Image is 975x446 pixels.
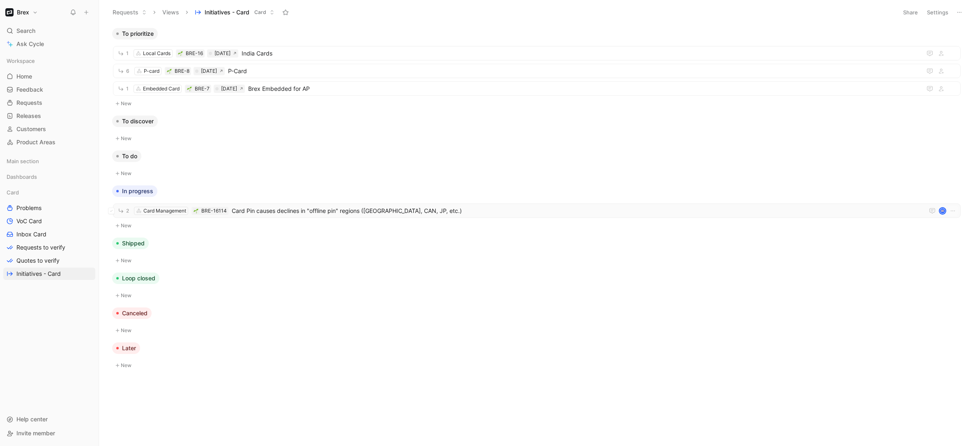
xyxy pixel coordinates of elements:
button: Canceled [112,307,152,319]
button: Settings [923,7,952,18]
button: New [112,256,961,266]
img: 🌱 [167,69,172,74]
span: To prioritize [122,30,154,38]
a: Ask Cycle [3,38,95,50]
div: BRE-7 [195,85,210,93]
span: To do [122,152,137,160]
a: 1Local Cards🌱BRE-16[DATE]India Cards [113,46,961,60]
div: CardProblemsVoC CardInbox CardRequests to verifyQuotes to verifyInitiatives - Card [3,186,95,280]
span: Shipped [122,239,145,247]
div: Search [3,25,95,37]
button: Initiatives - CardCard [191,6,278,18]
span: 1 [126,86,129,91]
a: Quotes to verify [3,254,95,267]
div: BRE-16 [186,49,203,58]
span: Canceled [122,309,148,317]
span: India Cards [242,49,918,58]
div: P-card [144,67,159,75]
span: P-Card [228,66,918,76]
span: Requests to verify [16,243,65,252]
button: New [112,326,961,335]
button: 🌱 [187,86,192,92]
button: 🌱 [166,68,172,74]
span: Product Areas [16,138,55,146]
span: Requests [16,99,42,107]
div: To prioritizeNew [109,28,965,109]
div: Local Cards [143,49,171,58]
a: Requests [3,97,95,109]
button: Share [899,7,922,18]
a: 1Embedded Card🌱BRE-7[DATE]Brex Embedded for AP [113,81,961,96]
div: Help center [3,413,95,425]
span: Inbox Card [16,230,46,238]
button: New [112,360,961,370]
div: Embedded Card [143,85,180,93]
button: New [112,99,961,109]
div: Invite member [3,427,95,439]
button: To do [112,150,141,162]
span: 6 [126,69,129,74]
div: CanceledNew [109,307,965,336]
button: New [112,134,961,143]
div: [DATE] [214,49,230,58]
img: 🌱 [178,51,183,56]
span: VoC Card [16,217,42,225]
h1: Brex [17,9,29,16]
span: In progress [122,187,153,195]
a: Requests to verify [3,241,95,254]
span: Home [16,72,32,81]
span: Quotes to verify [16,257,60,265]
a: 6P-card🌱BRE-8[DATE]P-Card [113,64,961,78]
span: Later [122,344,136,352]
img: 🌱 [194,208,198,213]
button: New [112,169,961,178]
a: Initiatives - Card [3,268,95,280]
button: 🌱 [193,208,199,214]
div: Workspace [3,55,95,67]
a: Product Areas [3,136,95,148]
button: BrexBrex [3,7,40,18]
button: In progress [112,185,157,197]
div: [DATE] [201,67,217,75]
span: Card [254,8,266,16]
button: 2 [116,206,131,216]
span: To discover [122,117,154,125]
a: Problems [3,202,95,214]
a: Releases [3,110,95,122]
span: Dashboards [7,173,37,181]
span: Search [16,26,35,36]
button: 1 [116,83,130,94]
span: Card Pin causes declines in "offline pin" regions ([GEOGRAPHIC_DATA], CAN, JP, etc.) [232,206,921,216]
button: 6 [116,66,131,76]
div: [DATE] [221,85,237,93]
img: Brex [5,8,14,16]
button: Requests [109,6,150,18]
img: avatar [940,208,945,214]
button: To discover [112,116,158,127]
span: Ask Cycle [16,39,44,49]
span: Problems [16,204,41,212]
button: New [112,221,961,231]
span: Brex Embedded for AP [248,84,918,94]
span: Feedback [16,86,43,94]
div: To doNew [109,150,965,179]
span: Releases [16,112,41,120]
div: ShippedNew [109,238,965,266]
div: Card Management [143,207,186,215]
div: Card [3,186,95,199]
span: Workspace [7,57,35,65]
a: 2Card Management🌱BRE-16114Card Pin causes declines in "offline pin" regions ([GEOGRAPHIC_DATA], C... [113,203,961,218]
button: Views [159,6,183,18]
span: 1 [126,51,129,56]
button: Loop closed [112,273,159,284]
span: Help center [16,416,48,423]
button: Later [112,342,140,354]
div: Loop closedNew [109,273,965,301]
button: Shipped [112,238,149,249]
span: Initiatives - Card [205,8,249,16]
